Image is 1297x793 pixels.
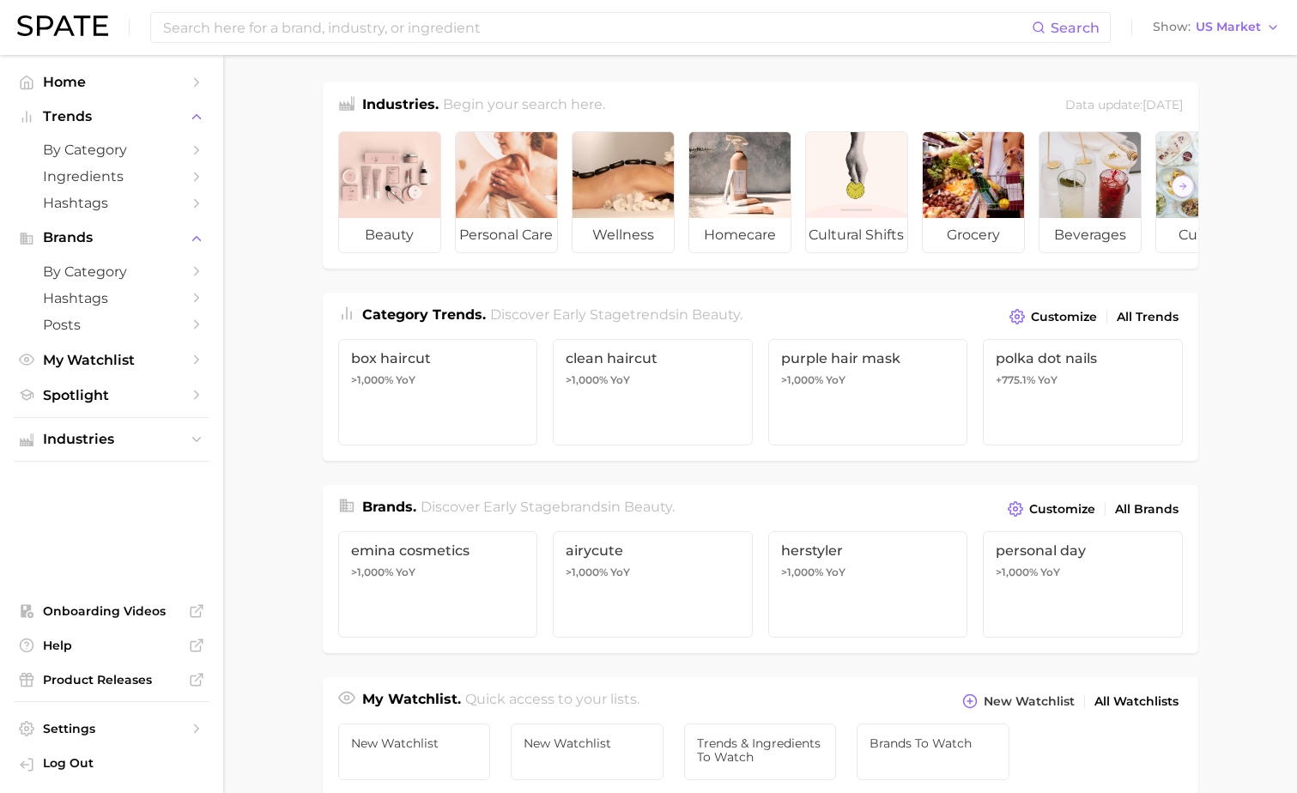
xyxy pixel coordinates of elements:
span: All Watchlists [1094,694,1179,709]
img: SPATE [17,15,108,36]
span: Help [43,638,180,653]
a: herstyler>1,000% YoY [768,531,968,638]
button: Customize [1003,497,1099,521]
span: Product Releases [43,672,180,687]
span: YoY [1038,373,1058,387]
a: personal day>1,000% YoY [983,531,1183,638]
span: wellness [573,218,674,252]
a: Product Releases [14,667,209,693]
a: Log out. Currently logged in with e-mail fekpe@takasago.com. [14,750,209,779]
span: >1,000% [351,566,393,578]
span: by Category [43,263,180,280]
span: Trends & Ingredients to Watch [697,736,824,764]
span: >1,000% [781,566,823,578]
span: New Watchlist [351,736,478,750]
a: airycute>1,000% YoY [553,531,753,638]
a: Posts [14,312,209,338]
a: Help [14,633,209,658]
a: New Watchlist [511,723,664,780]
span: box haircut [351,350,525,366]
a: Brands to Watch [857,723,1009,780]
a: All Brands [1111,498,1183,521]
button: Industries [14,427,209,452]
span: >1,000% [566,373,608,386]
a: All Watchlists [1090,690,1183,713]
span: personal day [996,542,1170,559]
span: Spotlight [43,387,180,403]
span: Home [43,74,180,90]
span: homecare [689,218,791,252]
span: Log Out [43,755,196,771]
a: All Trends [1112,306,1183,329]
a: Settings [14,716,209,742]
h1: Industries. [362,94,439,118]
span: Brands [43,230,180,245]
a: purple hair mask>1,000% YoY [768,339,968,445]
button: ShowUS Market [1149,16,1284,39]
span: Category Trends . [362,306,486,323]
span: Trends [43,109,180,124]
span: >1,000% [566,566,608,578]
span: All Brands [1115,502,1179,517]
span: by Category [43,142,180,158]
span: >1,000% [781,373,823,386]
a: wellness [572,131,675,253]
button: New Watchlist [958,689,1078,713]
span: Brands to Watch [870,736,997,750]
a: by Category [14,258,209,285]
a: grocery [922,131,1025,253]
button: Brands [14,225,209,251]
a: clean haircut>1,000% YoY [553,339,753,445]
span: beauty [692,306,740,323]
a: Spotlight [14,382,209,409]
span: Settings [43,721,180,736]
span: clean haircut [566,350,740,366]
span: cultural shifts [806,218,907,252]
a: Trends & Ingredients to Watch [684,723,837,780]
span: beverages [1039,218,1141,252]
span: YoY [1040,566,1060,579]
span: Discover Early Stage brands in . [421,499,675,515]
a: My Watchlist [14,347,209,373]
span: Search [1051,20,1100,36]
span: beauty [624,499,672,515]
input: Search here for a brand, industry, or ingredient [161,13,1032,42]
span: Show [1153,22,1191,32]
a: Home [14,69,209,95]
span: Customize [1031,310,1097,324]
a: Hashtags [14,190,209,216]
a: box haircut>1,000% YoY [338,339,538,445]
a: culinary [1155,131,1258,253]
span: >1,000% [996,566,1038,578]
span: YoY [396,373,415,387]
a: emina cosmetics>1,000% YoY [338,531,538,638]
a: cultural shifts [805,131,908,253]
span: New Watchlist [524,736,651,750]
span: Hashtags [43,195,180,211]
span: Onboarding Videos [43,603,180,619]
button: Customize [1005,305,1100,329]
span: >1,000% [351,373,393,386]
a: Onboarding Videos [14,598,209,624]
span: Ingredients [43,168,180,185]
span: Discover Early Stage trends in . [490,306,742,323]
span: +775.1% [996,373,1035,386]
a: beauty [338,131,441,253]
span: My Watchlist [43,352,180,368]
a: polka dot nails+775.1% YoY [983,339,1183,445]
span: culinary [1156,218,1258,252]
button: Trends [14,104,209,130]
span: New Watchlist [984,694,1075,709]
span: Customize [1029,502,1095,517]
span: YoY [396,566,415,579]
a: by Category [14,136,209,163]
span: Brands . [362,499,416,515]
span: grocery [923,218,1024,252]
h2: Quick access to your lists. [465,689,639,713]
span: Industries [43,432,180,447]
a: Hashtags [14,285,209,312]
span: YoY [826,566,845,579]
span: YoY [610,373,630,387]
span: emina cosmetics [351,542,525,559]
span: All Trends [1117,310,1179,324]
